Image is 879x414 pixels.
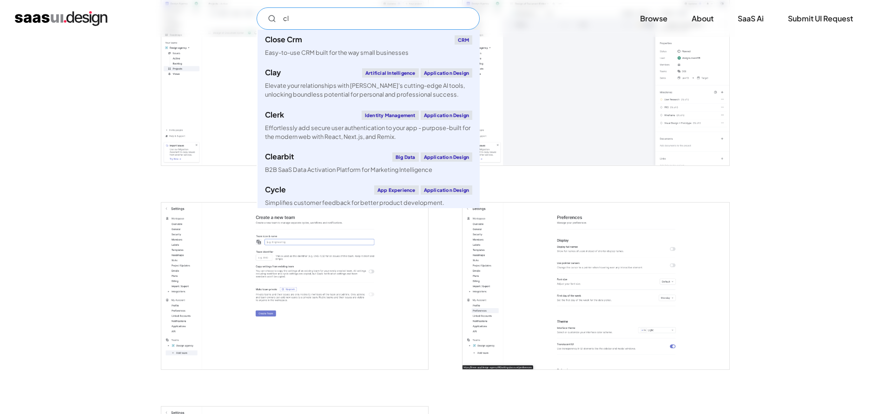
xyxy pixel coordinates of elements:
div: Application Design [421,185,473,195]
a: open lightbox [463,203,729,369]
div: Effortlessly add secure user authentication to your app - purpose-built for the modern web with R... [265,124,472,141]
form: Email Form [257,7,480,30]
div: B2B SaaS Data Activation Platform for Marketing Intelligence [265,165,432,174]
a: Submit UI Request [777,8,864,29]
input: Search UI designs you're looking for... [257,7,480,30]
a: open lightbox [161,203,428,369]
img: 6487035b4daca68d2745a93f_Linear%20Create%20a%20new%20Team%20Screen.png [161,203,428,369]
div: App Experience [374,185,419,195]
a: home [15,11,107,26]
div: Application Design [421,68,473,78]
div: Clerk [265,111,284,118]
div: Easy-to-use CRM built for the way small businesses [265,48,409,57]
div: Simplifies customer feedback for better product development. [265,198,444,207]
a: ClerkIdentity ManagementApplication DesignEffortlessly add secure user authentication to your app... [258,105,480,147]
div: CRM [455,35,473,45]
a: CycleApp ExperienceApplication DesignSimplifies customer feedback for better product development. [258,180,480,213]
div: Clearbit [265,153,294,160]
a: Close CrmCRMEasy-to-use CRM built for the way small businesses [258,30,480,63]
div: Big Data [392,152,419,162]
div: Artificial Intelligence [362,68,419,78]
img: 6487035ba32c19d11e32941d_Linear%20Preferences%20Screen.png [463,203,729,369]
div: Clay [265,69,281,76]
div: Identity Management [362,111,419,120]
div: Application Design [421,152,473,162]
div: Application Design [421,111,473,120]
div: Cycle [265,186,286,193]
a: ClayArtificial IntelligenceApplication DesignElevate your relationships with [PERSON_NAME]'s cutt... [258,63,480,105]
div: Elevate your relationships with [PERSON_NAME]'s cutting-edge AI tools, unlocking boundless potent... [265,81,472,99]
a: ClearbitBig DataApplication DesignB2B SaaS Data Activation Platform for Marketing Intelligence [258,147,480,180]
a: SaaS Ai [727,8,775,29]
div: Close Crm [265,36,302,43]
a: About [681,8,725,29]
a: Browse [629,8,679,29]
